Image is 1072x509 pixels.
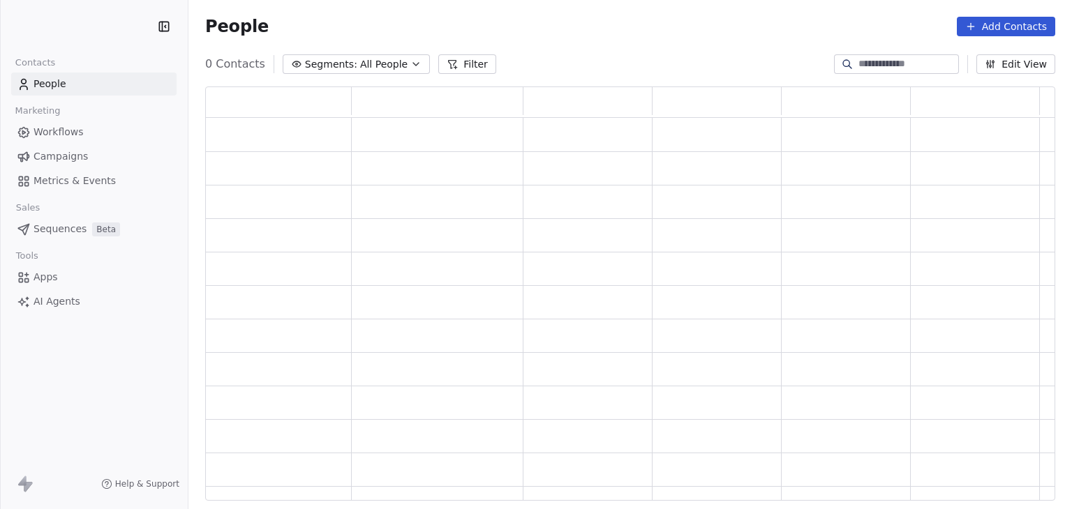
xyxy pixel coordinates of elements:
[33,270,58,284] span: Apps
[33,125,84,139] span: Workflows
[360,57,408,72] span: All People
[305,57,357,72] span: Segments:
[976,54,1055,74] button: Edit View
[33,174,116,188] span: Metrics & Events
[33,222,87,236] span: Sequences
[11,266,177,289] a: Apps
[11,218,177,241] a: SequencesBeta
[33,77,66,91] span: People
[11,290,177,313] a: AI Agents
[11,145,177,168] a: Campaigns
[9,100,66,121] span: Marketing
[957,17,1055,36] button: Add Contacts
[101,478,179,489] a: Help & Support
[115,478,179,489] span: Help & Support
[205,16,269,37] span: People
[92,222,120,236] span: Beta
[10,197,46,218] span: Sales
[33,294,80,309] span: AI Agents
[438,54,496,74] button: Filter
[10,245,44,266] span: Tools
[9,52,61,73] span: Contacts
[11,121,177,144] a: Workflows
[33,149,88,164] span: Campaigns
[11,73,177,96] a: People
[205,56,265,73] span: 0 Contacts
[11,169,177,192] a: Metrics & Events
